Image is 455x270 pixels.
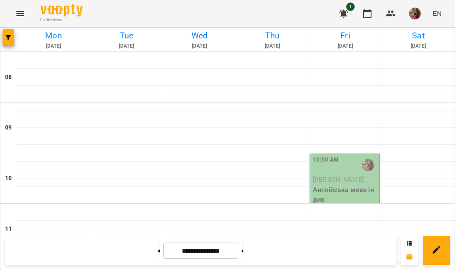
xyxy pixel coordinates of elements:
[237,42,307,50] h6: [DATE]
[5,123,12,132] h6: 09
[346,3,355,11] span: 1
[92,29,162,42] h6: Tue
[164,42,234,50] h6: [DATE]
[10,3,30,24] button: Menu
[383,29,453,42] h6: Sat
[5,174,12,183] h6: 10
[5,73,12,82] h6: 08
[362,159,374,171] img: Катя Силенко
[313,155,339,165] label: 10:00 AM
[383,42,453,50] h6: [DATE]
[164,29,234,42] h6: Wed
[313,185,378,205] p: Англійська мова індив
[429,5,445,21] button: EN
[40,4,83,16] img: Voopty Logo
[409,8,421,19] img: e07efb92dffdd3394782f635bb1f4ca0.jpg
[313,175,364,184] span: [PERSON_NAME]
[433,9,442,18] span: EN
[19,29,89,42] h6: Mon
[40,17,83,23] span: For Business
[237,29,307,42] h6: Thu
[92,42,162,50] h6: [DATE]
[310,42,380,50] h6: [DATE]
[310,29,380,42] h6: Fri
[19,42,89,50] h6: [DATE]
[5,224,12,234] h6: 11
